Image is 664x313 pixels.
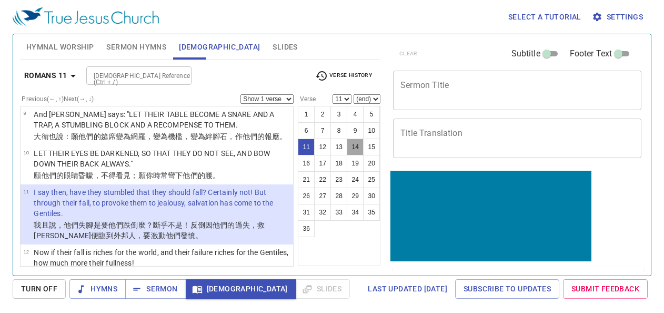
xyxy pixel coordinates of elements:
[347,106,364,123] button: 4
[330,171,347,188] button: 23
[179,41,260,54] span: [DEMOGRAPHIC_DATA]
[298,171,315,188] button: 21
[330,188,347,204] button: 28
[106,41,166,54] span: Sermon Hymns
[389,169,593,263] iframe: from-child
[180,231,203,240] wg846: 發憤
[34,148,290,169] p: LET THEIR EYES BE DARKENED, SO THAT THEY DO NOT SEE, AND BOW DOWN THEIR BACK ALWAYS."
[330,204,347,221] button: 33
[34,131,290,142] p: 大衛
[24,69,67,82] b: Romans 11
[123,132,287,141] wg1096: 為
[298,96,316,102] label: Verse
[56,132,287,141] wg2532: 說
[116,171,220,180] wg3361: 看見
[298,220,315,237] button: 36
[273,41,297,54] span: Slides
[69,279,126,299] button: Hymns
[330,106,347,123] button: 3
[34,221,265,240] wg3767: 說
[363,122,380,139] button: 10
[130,171,220,180] wg991: ；願你時常
[34,221,265,240] wg2443: 他們跌倒
[205,171,220,180] wg846: 腰
[590,7,647,27] button: Settings
[464,282,551,296] span: Subscribe to Updates
[368,282,447,296] span: Last updated [DATE]
[570,47,612,60] span: Footer Text
[594,11,643,24] span: Settings
[213,171,220,180] wg3577: 。
[363,155,380,172] button: 20
[363,204,380,221] button: 35
[314,139,331,155] button: 12
[363,188,380,204] button: 30
[347,139,364,155] button: 14
[13,7,159,26] img: True Jesus Church
[34,187,290,219] p: I say then, have they stumbled that they should fall? Certainly not! But through their fall, to p...
[134,282,177,296] span: Sermon
[314,188,331,204] button: 27
[168,171,220,180] wg1275: 彎下
[298,188,315,204] button: 26
[146,132,287,141] wg3803: ，變為
[125,279,186,299] button: Sermon
[330,155,347,172] button: 18
[347,155,364,172] button: 19
[34,220,290,241] p: 我且
[363,106,380,123] button: 5
[508,11,581,24] span: Select a tutorial
[23,110,26,116] span: 9
[347,171,364,188] button: 24
[265,132,287,141] wg846: 報應
[194,282,288,296] span: [DEMOGRAPHIC_DATA]
[130,132,287,141] wg1519: 網羅
[330,122,347,139] button: 8
[64,171,220,180] wg846: 眼睛
[314,106,331,123] button: 2
[136,231,203,240] wg1484: ，要
[571,282,639,296] span: Submit Feedback
[116,132,287,141] wg5132: 變
[314,204,331,221] button: 32
[205,132,287,141] wg1519: 絆腳石
[363,139,380,155] button: 15
[511,47,540,60] span: Subtitle
[183,171,220,180] wg4781: 他們的
[34,109,290,130] p: And [PERSON_NAME] says: "LET THEIR TABLE BECOME A SNARE AND A TRAP, A STUMBLING BLOCK AND A RECOM...
[21,282,57,296] span: Turn Off
[49,132,287,141] wg1138: 也
[34,221,265,240] wg4417: 是要
[347,122,364,139] button: 9
[26,41,94,54] span: Hymnal Worship
[22,96,94,102] label: Previous (←, ↑) Next (→, ↓)
[347,204,364,221] button: 34
[101,132,287,141] wg846: 筵席
[504,7,586,27] button: Select a tutorial
[298,122,315,139] button: 6
[34,221,265,240] wg4098: 麼？斷乎不是
[23,189,29,194] span: 11
[298,106,315,123] button: 1
[309,68,378,84] button: Verse History
[347,188,364,204] button: 29
[13,279,66,299] button: Turn Off
[168,132,287,141] wg1519: 機檻
[364,279,451,299] a: Last updated [DATE]
[23,150,29,155] span: 10
[34,247,290,268] p: Now if their fall is riches for the world, and their failure riches for the Gentiles, how much mo...
[89,70,171,82] input: Type Bible Reference
[279,132,287,141] wg468: 。
[151,231,203,240] wg1519: 激動他們
[563,279,648,299] a: Submit Feedback
[314,171,331,188] button: 22
[34,170,290,181] p: 願他們的
[314,155,331,172] button: 17
[78,282,117,296] span: Hymns
[186,279,296,299] button: [DEMOGRAPHIC_DATA]
[314,122,331,139] button: 7
[363,171,380,188] button: 25
[78,171,220,180] wg3788: 昏矇
[315,70,372,82] span: Verse History
[298,139,315,155] button: 11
